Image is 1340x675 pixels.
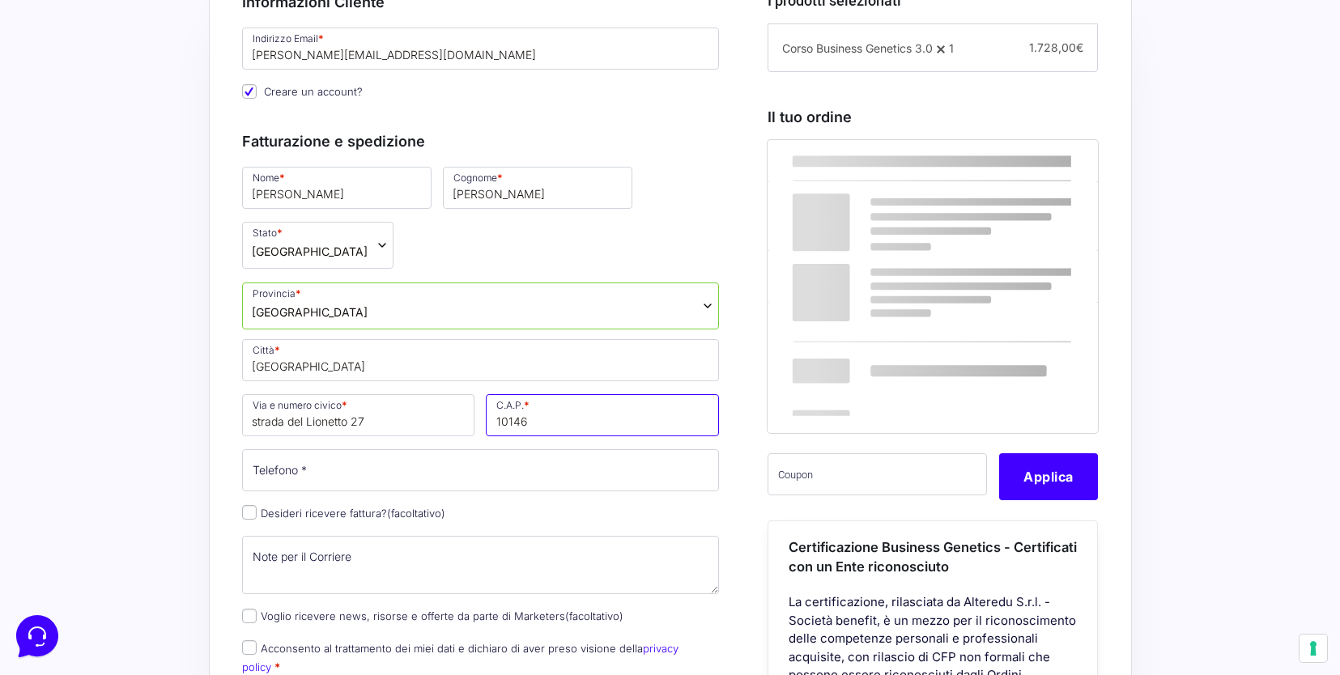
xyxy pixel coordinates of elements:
[264,85,363,98] span: Creare un account?
[172,201,298,214] a: Apri Centro Assistenza
[78,91,110,123] img: dark
[242,84,257,99] input: Creare un account?
[768,251,958,302] th: Subtotale
[242,167,432,209] input: Nome *
[249,542,273,557] p: Aiuto
[242,394,475,436] input: Via e numero civico *
[242,339,720,381] input: Città *
[1300,635,1327,662] button: Le tue preferenze relative al consenso per le tecnologie di tracciamento
[26,91,58,123] img: dark
[486,394,719,436] input: C.A.P. *
[565,609,623,622] span: (facoltativo)
[789,539,1077,575] span: Certificazione Business Genetics - Certificati con un Ente riconosciuto
[999,453,1098,500] button: Applica
[1029,40,1083,54] span: 1.728,00
[768,453,987,495] input: Coupon
[13,612,62,660] iframe: Customerly Messenger Launcher
[387,507,445,520] span: (facoltativo)
[252,243,368,260] span: Italia
[26,201,126,214] span: Trova una risposta
[242,449,720,491] input: Telefono *
[49,542,76,557] p: Home
[242,609,623,622] label: Voglio ricevere news, risorse e offerte da parte di Marketers
[242,130,720,152] h3: Fatturazione e spedizione
[13,13,272,39] h2: Ciao da Marketers 👋
[443,167,632,209] input: Cognome *
[211,520,311,557] button: Aiuto
[1076,40,1083,54] span: €
[52,91,84,123] img: dark
[252,304,368,321] span: Torino
[113,520,212,557] button: Messaggi
[242,640,257,655] input: Acconsento al trattamento dei miei dati e dichiaro di aver preso visione dellaprivacy policy
[782,41,933,55] span: Corso Business Genetics 3.0
[242,609,257,623] input: Voglio ricevere news, risorse e offerte da parte di Marketers(facoltativo)
[242,282,720,329] span: Provincia
[26,65,138,78] span: Le tue conversazioni
[949,41,954,55] span: 1
[242,507,445,520] label: Desideri ricevere fattura?
[242,28,720,70] input: Indirizzo Email *
[26,136,298,168] button: Inizia una conversazione
[242,642,679,673] label: Acconsento al trattamento dei miei dati e dichiaro di aver preso visione della
[36,236,265,252] input: Cerca un articolo...
[242,222,393,269] span: Stato
[242,505,257,520] input: Desideri ricevere fattura?(facoltativo)
[958,140,1099,182] th: Subtotale
[768,140,958,182] th: Prodotto
[768,106,1098,128] h3: Il tuo ordine
[140,542,184,557] p: Messaggi
[768,302,958,432] th: Totale
[105,146,239,159] span: Inizia una conversazione
[13,520,113,557] button: Home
